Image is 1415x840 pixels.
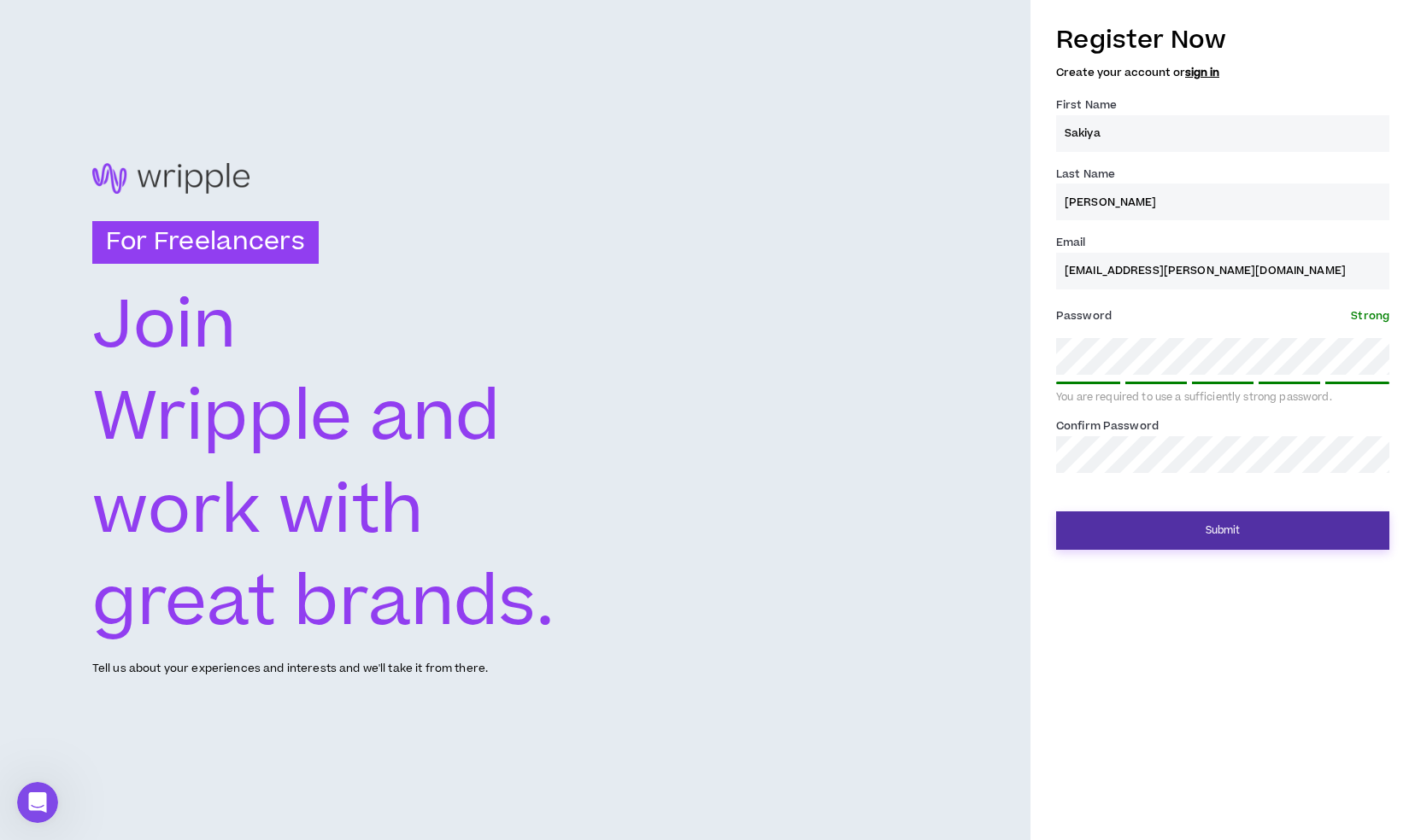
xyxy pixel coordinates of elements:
[1056,22,1389,58] h3: Register Now
[1056,115,1389,152] input: First name
[17,782,58,823] iframe: Intercom live chat
[1056,160,1115,188] label: Last Name
[1056,91,1117,119] label: First Name
[92,556,555,652] text: great brands.
[1056,253,1389,289] input: Enter Email
[1056,67,1389,79] h5: Create your account or
[1185,65,1219,80] a: sign in
[1056,184,1389,220] input: Last name
[1056,412,1159,440] label: Confirm Password
[1056,511,1389,550] button: Submit
[1351,308,1389,324] span: Strong
[92,370,501,467] text: Wripple and
[92,661,488,677] p: Tell us about your experiences and interests and we'll take it from there.
[1056,391,1389,405] div: You are required to use a sufficiently strong password.
[92,463,426,559] text: work with
[1056,229,1086,256] label: Email
[92,277,237,374] text: Join
[92,221,319,264] h3: For Freelancers
[1056,308,1112,324] span: Password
